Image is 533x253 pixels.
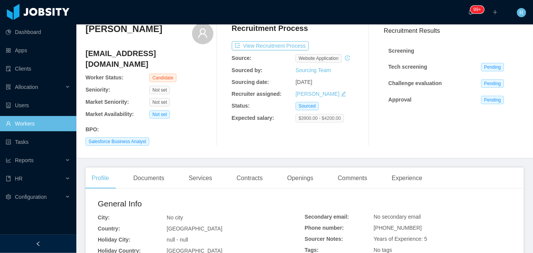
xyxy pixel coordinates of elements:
[520,8,523,17] span: R
[6,24,70,40] a: icon: pie-chartDashboard
[86,87,110,93] b: Seniority:
[232,41,309,50] button: icon: exportView Recruitment Process
[232,67,263,73] b: Sourced by:
[332,168,373,189] div: Comments
[388,80,442,86] strong: Challenge evaluation
[6,98,70,113] a: icon: robotUsers
[98,198,305,210] h2: General Info
[197,28,208,39] i: icon: user
[296,54,342,63] span: website application
[232,43,309,49] a: icon: exportView Recruitment Process
[149,110,170,119] span: Not set
[296,91,339,97] a: [PERSON_NAME]
[86,48,213,69] h4: [EMAIL_ADDRESS][DOMAIN_NAME]
[86,168,115,189] div: Profile
[232,79,269,85] b: Sourcing date:
[374,225,422,231] span: [PHONE_NUMBER]
[296,114,344,122] span: $3900.00 - $4200.00
[6,116,70,131] a: icon: userWorkers
[6,134,70,150] a: icon: profileTasks
[374,236,427,242] span: Years of Experience: 5
[470,6,484,13] sup: 248
[232,91,282,97] b: Recruiter assigned:
[98,226,120,232] b: Country:
[6,158,11,163] i: icon: line-chart
[86,74,123,81] b: Worker Status:
[183,168,218,189] div: Services
[15,84,38,90] span: Allocation
[149,74,176,82] span: Candidate
[345,55,350,61] i: icon: history
[15,157,34,163] span: Reports
[281,168,320,189] div: Openings
[6,194,11,200] i: icon: setting
[468,10,473,15] i: icon: bell
[6,61,70,76] a: icon: auditClients
[296,102,319,110] span: Sourced
[149,98,170,106] span: Not set
[493,10,498,15] i: icon: plus
[374,214,421,220] span: No secondary email
[6,176,11,181] i: icon: book
[167,226,223,232] span: [GEOGRAPHIC_DATA]
[388,48,414,54] strong: Screening
[305,225,344,231] b: Phone number:
[167,237,188,243] span: null - null
[231,168,269,189] div: Contracts
[6,84,11,90] i: icon: solution
[384,26,524,35] h3: Recruitment Results
[388,97,412,103] strong: Approval
[86,126,99,132] b: BPO :
[86,111,134,117] b: Market Availability:
[481,63,504,71] span: Pending
[15,194,47,200] span: Configuration
[232,115,274,121] b: Expected salary:
[232,103,250,109] b: Status:
[149,86,170,94] span: Not set
[6,43,70,58] a: icon: appstoreApps
[167,214,183,221] span: No city
[86,137,149,146] span: Salesforce Business Analyst
[86,99,129,105] b: Market Seniority:
[232,23,308,34] h4: Recruitment Process
[305,236,343,242] b: Sourcer Notes:
[98,214,110,221] b: City:
[98,237,131,243] b: Holiday City:
[15,176,23,182] span: HR
[127,168,170,189] div: Documents
[388,64,427,70] strong: Tech screening
[481,79,504,88] span: Pending
[386,168,428,189] div: Experience
[296,67,331,73] a: Sourcing Team
[296,79,312,85] span: [DATE]
[232,55,252,61] b: Source:
[481,96,504,104] span: Pending
[305,214,349,220] b: Secondary email:
[341,91,346,97] i: icon: edit
[86,23,162,35] h3: [PERSON_NAME]
[305,247,318,253] b: Tags:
